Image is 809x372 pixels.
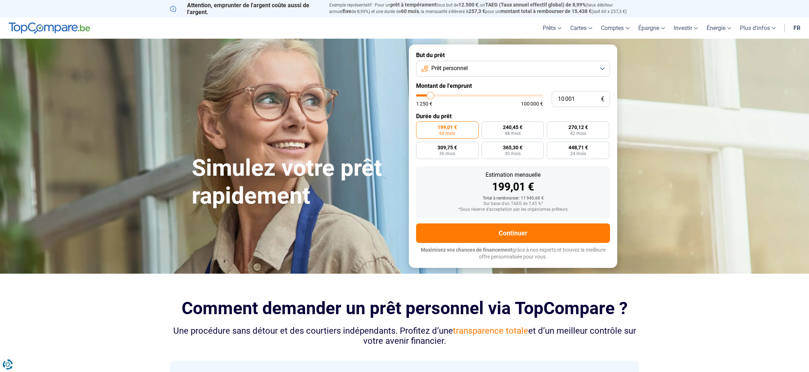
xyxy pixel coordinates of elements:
[437,145,457,150] span: 309,75 €
[416,52,610,59] label: But du prêt
[505,131,521,136] span: 48 mois
[422,196,604,201] div: Total à rembourser: 11 940,60 €
[431,64,468,72] span: Prêt personnel
[453,326,528,336] span: transparence totale
[421,247,512,253] span: Maximisez vos chances de financement
[422,181,604,192] div: 199,01 €
[538,17,566,39] a: Prêts
[343,8,351,14] span: fixe
[422,172,604,178] div: Estimation mensuelle
[702,17,736,39] a: Énergie
[570,131,586,136] span: 42 mois
[9,22,90,34] img: TopCompare
[416,247,610,261] p: grâce à nos experts et trouvez la meilleure offre personnalisée pour vous.
[568,145,588,150] span: 448,71 €
[416,82,610,89] label: Montant de l'emprunt
[422,201,604,206] div: Sur base d'un TAEG de 7,45 %*
[485,2,586,8] span: TAEG (Taux annuel effectif global) de 8,99%
[170,326,639,347] div: Une procédure sans détour et des courtiers indépendants. Profitez d’une et d’un meilleur contrôle...
[439,151,455,156] span: 36 mois
[505,151,521,156] span: 30 mois
[390,2,436,8] span: prêt à tempérament
[439,131,455,136] span: 60 mois
[570,151,586,156] span: 24 mois
[329,2,639,15] p: Exemple représentatif : Pour un tous but de , un (taux débiteur annuel de 8,99%) et une durée de ...
[597,17,634,39] a: Comptes
[568,125,588,130] span: 270,12 €
[437,125,457,130] span: 199,01 €
[669,17,702,39] a: Investir
[401,8,419,14] span: 60 mois
[170,2,321,16] p: Attention, emprunter de l'argent coûte aussi de l'argent.
[503,125,522,130] span: 240,45 €
[500,8,592,14] span: montant total à rembourser de 15.438 €
[566,17,597,39] a: Cartes
[416,223,610,243] button: Continuer
[416,101,432,106] span: 1 250 €
[634,17,669,39] a: Épargne
[192,154,400,210] h1: Simulez votre prêt rapidement
[601,96,604,102] span: €
[503,145,522,150] span: 365,30 €
[789,17,805,39] a: fr
[422,207,604,212] div: *Sous réserve d'acceptation par les organismes prêteurs
[469,8,485,14] span: 257,3 €
[458,2,478,8] span: 12.500 €
[170,298,639,318] h2: Comment demander un prêt personnel via TopCompare ?
[736,17,780,39] a: Plus d'infos
[416,113,610,120] label: Durée du prêt
[416,61,610,77] button: Prêt personnel
[521,101,543,106] span: 100 000 €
